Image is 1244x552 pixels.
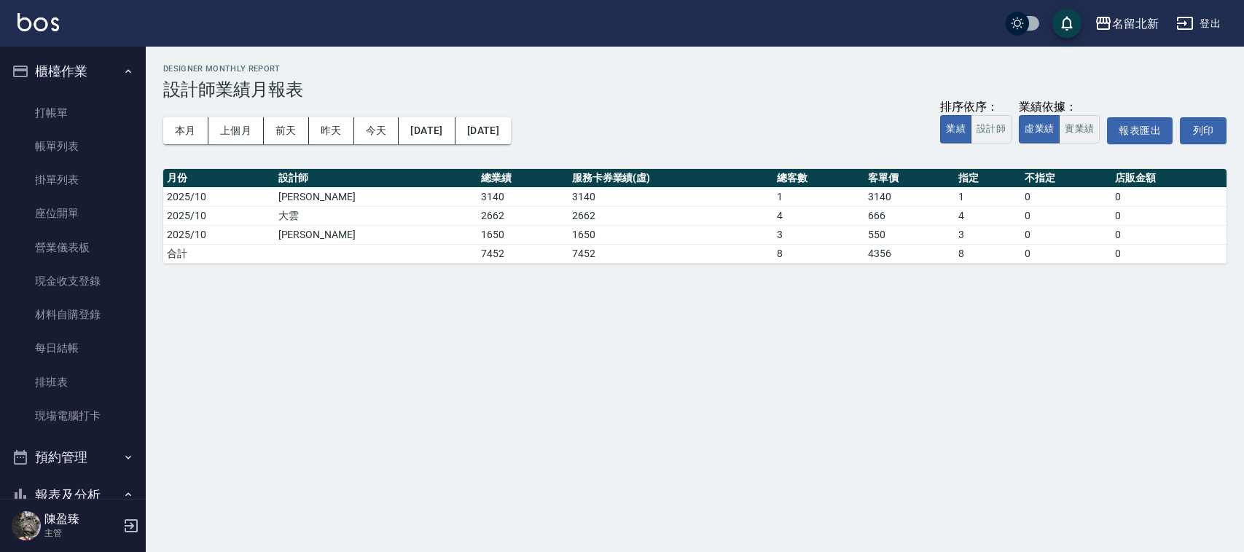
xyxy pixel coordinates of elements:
td: 3 [773,225,864,244]
button: 昨天 [309,117,354,144]
a: 現場電腦打卡 [6,399,140,433]
button: 報表及分析 [6,476,140,514]
td: 合計 [163,244,275,263]
td: 1650 [568,225,774,244]
a: 材料自購登錄 [6,298,140,331]
a: 每日結帳 [6,331,140,365]
td: 2025/10 [163,225,275,244]
td: 0 [1021,206,1111,225]
table: a dense table [163,169,1227,264]
button: 業績 [940,115,971,143]
td: 0 [1021,225,1111,244]
a: 排班表 [6,366,140,399]
td: 3140 [568,187,774,206]
th: 服務卡券業績(虛) [568,169,774,188]
button: [DATE] [455,117,511,144]
button: 上個月 [208,117,264,144]
a: 現金收支登錄 [6,264,140,298]
img: Person [12,511,41,540]
th: 不指定 [1021,169,1111,188]
div: 名留北新 [1112,15,1159,33]
td: 3140 [864,187,955,206]
td: 4356 [864,244,955,263]
a: 營業儀表板 [6,231,140,264]
td: 2662 [568,206,774,225]
td: 666 [864,206,955,225]
a: 打帳單 [6,96,140,130]
th: 設計師 [275,169,478,188]
td: 7452 [568,244,774,263]
th: 指定 [955,169,1021,188]
td: 1 [773,187,864,206]
button: 列印 [1180,117,1227,144]
td: 550 [864,225,955,244]
button: 櫃檯作業 [6,52,140,90]
td: 8 [955,244,1021,263]
p: 主管 [44,527,119,540]
td: 大雲 [275,206,478,225]
td: 0 [1021,187,1111,206]
td: [PERSON_NAME] [275,225,478,244]
th: 總客數 [773,169,864,188]
td: 4 [773,206,864,225]
td: 0 [1111,225,1227,244]
td: 2025/10 [163,187,275,206]
td: 8 [773,244,864,263]
td: 3140 [477,187,568,206]
div: 業績依據： [1019,100,1100,115]
td: 0 [1111,244,1227,263]
td: 1 [955,187,1021,206]
th: 店販金額 [1111,169,1227,188]
button: 名留北新 [1089,9,1165,39]
td: 2662 [477,206,568,225]
h2: Designer Monthly Report [163,64,1227,74]
button: 登出 [1170,10,1227,37]
td: 0 [1021,244,1111,263]
h5: 陳盈臻 [44,512,119,527]
button: 前天 [264,117,309,144]
th: 客單價 [864,169,955,188]
th: 月份 [163,169,275,188]
img: Logo [17,13,59,31]
button: 設計師 [971,115,1012,143]
td: 4 [955,206,1021,225]
td: 0 [1111,206,1227,225]
button: [DATE] [399,117,455,144]
th: 總業績 [477,169,568,188]
div: 排序依序： [940,100,1012,115]
button: 今天 [354,117,399,144]
a: 掛單列表 [6,163,140,197]
button: 報表匯出 [1107,117,1173,144]
td: 7452 [477,244,568,263]
td: 2025/10 [163,206,275,225]
button: 實業績 [1059,115,1100,143]
td: [PERSON_NAME] [275,187,478,206]
td: 3 [955,225,1021,244]
button: save [1052,9,1081,38]
h3: 設計師業績月報表 [163,79,1227,100]
a: 座位開單 [6,197,140,230]
td: 0 [1111,187,1227,206]
button: 本月 [163,117,208,144]
a: 帳單列表 [6,130,140,163]
button: 預約管理 [6,438,140,476]
button: 虛業績 [1019,115,1060,143]
td: 1650 [477,225,568,244]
